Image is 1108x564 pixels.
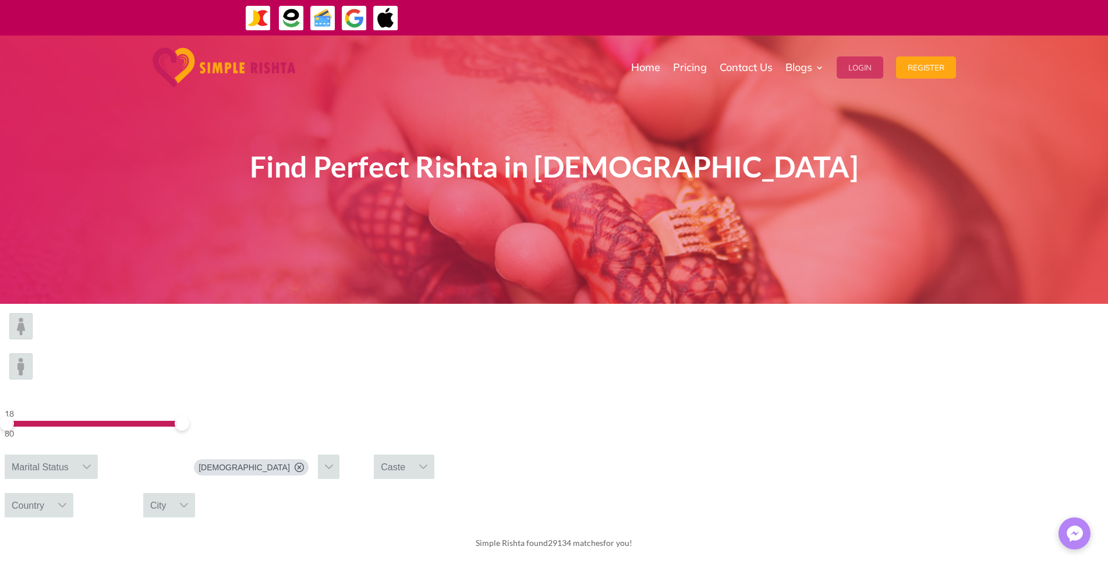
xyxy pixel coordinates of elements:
[245,5,271,31] img: JazzCash-icon
[1063,522,1086,545] img: Messenger
[896,38,956,97] a: Register
[373,5,399,31] img: ApplePay-icon
[341,5,367,31] img: GooglePay-icon
[374,455,412,479] div: Caste
[896,56,956,79] button: Register
[785,38,824,97] a: Blogs
[5,427,180,441] div: 80
[250,149,858,184] span: Find Perfect Rishta in [DEMOGRAPHIC_DATA]
[5,455,76,479] div: Marital Status
[631,38,660,97] a: Home
[143,493,174,517] div: City
[310,5,336,31] img: Credit Cards
[199,462,290,473] span: [DEMOGRAPHIC_DATA]
[548,538,603,548] span: 29134 matches
[5,493,51,517] div: Country
[837,56,883,79] button: Login
[5,407,180,421] div: 18
[837,38,883,97] a: Login
[720,38,773,97] a: Contact Us
[476,538,632,548] span: Simple Rishta found for you!
[673,38,707,97] a: Pricing
[278,5,305,31] img: EasyPaisa-icon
